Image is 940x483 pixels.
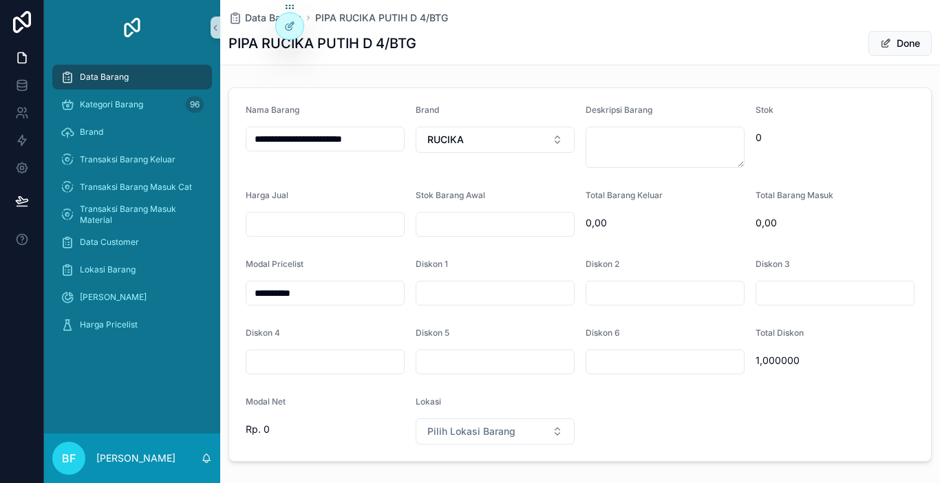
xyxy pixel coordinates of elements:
[416,418,575,444] button: Select Button
[416,259,448,269] span: Diskon 1
[80,292,147,303] span: [PERSON_NAME]
[586,216,745,230] span: 0,00
[416,127,575,153] button: Select Button
[246,396,286,407] span: Modal Net
[96,451,175,465] p: [PERSON_NAME]
[246,259,303,269] span: Modal Pricelist
[80,264,136,275] span: Lokasi Barang
[756,190,833,200] span: Total Barang Masuk
[52,202,212,227] a: Transaksi Barang Masuk Material
[52,285,212,310] a: [PERSON_NAME]
[186,96,204,113] div: 96
[62,450,76,466] span: BF
[756,105,773,115] span: Stok
[756,328,804,338] span: Total Diskon
[80,154,175,165] span: Transaksi Barang Keluar
[52,120,212,144] a: Brand
[52,147,212,172] a: Transaksi Barang Keluar
[427,425,515,438] span: Pilih Lokasi Barang
[52,175,212,200] a: Transaksi Barang Masuk Cat
[121,17,143,39] img: App logo
[80,204,198,226] span: Transaksi Barang Masuk Material
[80,127,103,138] span: Brand
[245,11,301,25] span: Data Barang
[52,312,212,337] a: Harga Pricelist
[756,131,915,144] span: 0
[44,55,220,355] div: scrollable content
[80,99,143,110] span: Kategori Barang
[756,354,915,367] span: 1,000000
[80,319,138,330] span: Harga Pricelist
[52,230,212,255] a: Data Customer
[586,190,663,200] span: Total Barang Keluar
[246,190,288,200] span: Harga Jual
[416,328,449,338] span: Diskon 5
[52,257,212,282] a: Lokasi Barang
[246,422,405,436] span: Rp. 0
[586,259,619,269] span: Diskon 2
[416,190,485,200] span: Stok Barang Awal
[246,328,280,338] span: Diskon 4
[228,11,301,25] a: Data Barang
[427,133,464,147] span: RUCIKA
[756,259,790,269] span: Diskon 3
[52,65,212,89] a: Data Barang
[586,328,620,338] span: Diskon 6
[80,182,192,193] span: Transaksi Barang Masuk Cat
[80,237,139,248] span: Data Customer
[228,34,416,53] h1: PIPA RUCIKA PUTIH D 4/BTG
[315,11,448,25] a: PIPA RUCIKA PUTIH D 4/BTG
[416,396,441,407] span: Lokasi
[80,72,129,83] span: Data Barang
[246,105,299,115] span: Nama Barang
[868,31,932,56] button: Done
[586,105,652,115] span: Deskripsi Barang
[416,105,439,115] span: Brand
[52,92,212,117] a: Kategori Barang96
[756,216,915,230] span: 0,00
